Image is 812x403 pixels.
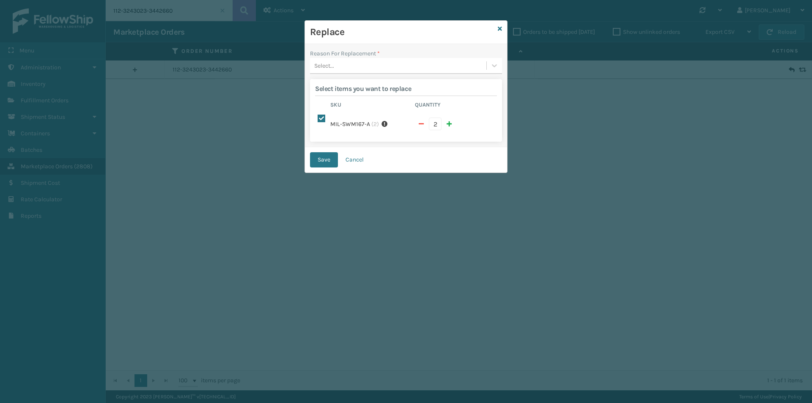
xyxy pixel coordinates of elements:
[412,101,497,111] th: Quantity
[310,26,494,38] h3: Replace
[314,61,334,70] div: Select...
[315,84,497,93] h2: Select items you want to replace
[310,49,380,58] label: Reason For Replacement
[310,152,338,167] button: Save
[371,120,379,129] span: ( 2 )
[338,152,371,167] button: Cancel
[330,120,370,129] label: MIL-SWM167-A
[328,101,412,111] th: Sku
